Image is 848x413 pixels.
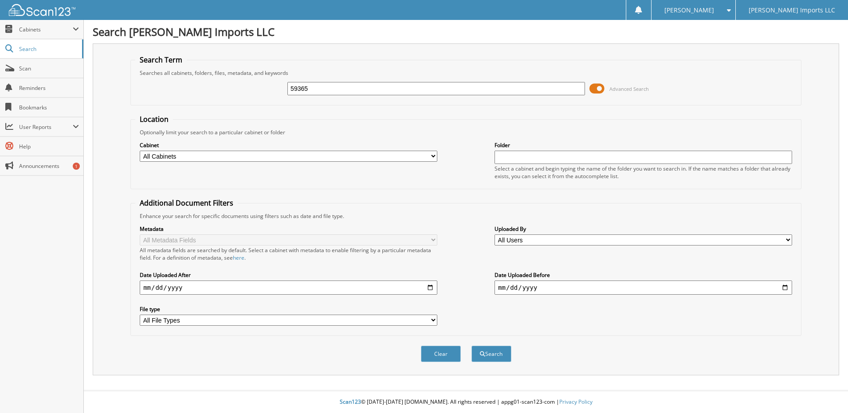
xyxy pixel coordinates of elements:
[471,346,511,362] button: Search
[749,8,835,13] span: [PERSON_NAME] Imports LLC
[140,141,437,149] label: Cabinet
[19,123,73,131] span: User Reports
[804,370,848,413] iframe: Chat Widget
[19,26,73,33] span: Cabinets
[19,162,79,170] span: Announcements
[19,143,79,150] span: Help
[19,65,79,72] span: Scan
[135,69,797,77] div: Searches all cabinets, folders, files, metadata, and keywords
[9,4,75,16] img: scan123-logo-white.svg
[135,198,238,208] legend: Additional Document Filters
[140,305,437,313] label: File type
[140,246,437,261] div: All metadata fields are searched by default. Select a cabinet with metadata to enable filtering b...
[233,254,244,261] a: here
[19,104,79,111] span: Bookmarks
[135,212,797,220] div: Enhance your search for specific documents using filters such as date and file type.
[495,141,792,149] label: Folder
[19,84,79,92] span: Reminders
[609,86,649,92] span: Advanced Search
[140,271,437,279] label: Date Uploaded After
[84,391,848,413] div: © [DATE]-[DATE] [DOMAIN_NAME]. All rights reserved | appg01-scan123-com |
[135,114,173,124] legend: Location
[559,398,593,405] a: Privacy Policy
[495,271,792,279] label: Date Uploaded Before
[135,129,797,136] div: Optionally limit your search to a particular cabinet or folder
[495,165,792,180] div: Select a cabinet and begin typing the name of the folder you want to search in. If the name match...
[495,225,792,233] label: Uploaded By
[140,225,437,233] label: Metadata
[421,346,461,362] button: Clear
[19,45,78,53] span: Search
[140,281,437,295] input: start
[93,24,839,39] h1: Search [PERSON_NAME] Imports LLC
[135,55,187,65] legend: Search Term
[664,8,714,13] span: [PERSON_NAME]
[495,281,792,295] input: end
[340,398,361,405] span: Scan123
[73,163,80,170] div: 1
